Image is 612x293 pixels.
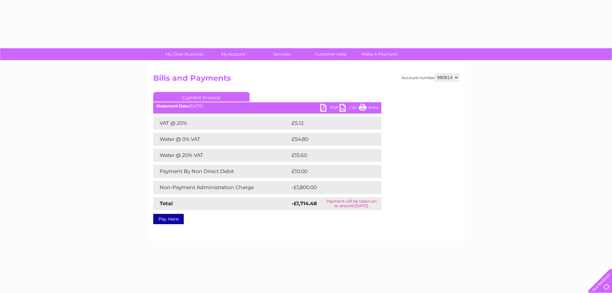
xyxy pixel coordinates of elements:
[340,104,359,113] a: CSV
[153,133,290,146] td: Water @ 0% VAT
[290,149,368,162] td: £15.60
[158,48,211,60] a: My Clear Business
[292,200,317,206] strong: -£1,714.48
[153,214,184,224] a: Pay Here
[156,104,190,108] b: Statement Date:
[153,117,290,130] td: VAT @ 20%
[153,181,290,194] td: Non-Payment Administration Charge
[290,181,372,194] td: -£1,800.00
[153,104,381,108] div: [DATE]
[402,74,459,81] div: Account number
[207,48,260,60] a: My Account
[290,117,365,130] td: £5.12
[290,165,368,178] td: £10.00
[304,48,357,60] a: Customer Help
[320,104,340,113] a: PDF
[153,165,290,178] td: Payment By Non Direct Debit
[153,74,459,86] h2: Bills and Payments
[255,48,308,60] a: Services
[322,197,381,210] td: Payment will be taken on or around [DATE]
[160,200,173,206] strong: Total
[153,149,290,162] td: Water @ 20% VAT
[153,92,250,102] a: Current Invoice
[359,104,378,113] a: Print
[290,133,369,146] td: £54.80
[353,48,406,60] a: Make A Payment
